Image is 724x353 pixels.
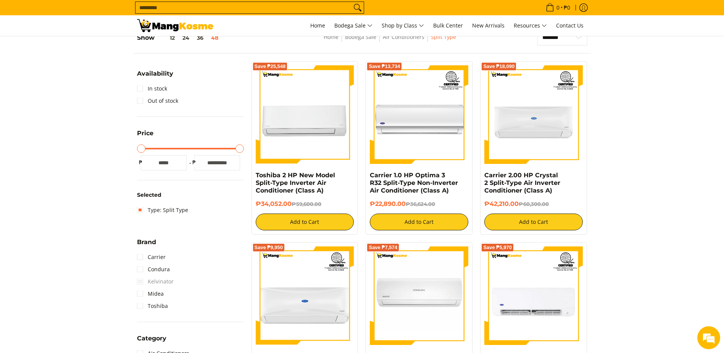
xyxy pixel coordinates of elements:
a: Toshiba 2 HP New Model Split-Type Inverter Air Conditioner (Class A) [256,172,335,194]
nav: Breadcrumbs [273,32,508,50]
h6: Selected [137,192,244,199]
summary: Open [137,71,173,83]
button: 36 [193,35,207,41]
button: Search [352,2,364,13]
summary: Open [137,239,156,251]
span: Bodega Sale [334,21,372,31]
span: New Arrivals [472,22,505,29]
del: ₱59,600.00 [292,201,321,207]
del: ₱60,300.00 [519,201,549,207]
del: ₱36,624.00 [406,201,435,207]
h6: ₱22,890.00 [370,200,468,208]
span: Save ₱9,950 [255,245,283,250]
img: Carrier 1.0 HP Optima 3 R32 Split-Type Non-Inverter Air Conditioner (Class A) [370,65,468,164]
a: New Arrivals [468,15,508,36]
h5: Show [137,34,222,42]
button: 12 [155,35,179,41]
a: Midea [137,288,164,300]
span: • [543,3,572,12]
button: Add to Cart [484,214,583,230]
span: ₱ [190,159,198,166]
a: Out of stock [137,95,178,107]
span: Brand [137,239,156,245]
img: Toshiba 2 HP New Model Split-Type Inverter Air Conditioner (Class A) [256,65,354,164]
span: Save ₱25,548 [255,64,286,69]
span: Save ₱18,090 [483,64,514,69]
span: Resources [514,21,547,31]
img: Carrier 1.00 HP Aura Split-Type Inverter Air Conditioner (Premium) [484,246,583,345]
span: 0 [555,5,561,10]
a: Contact Us [552,15,587,36]
span: ₱ [137,159,145,166]
a: Carrier [137,251,166,263]
summary: Open [137,130,153,142]
span: Bulk Center [433,22,463,29]
a: In stock [137,83,167,95]
span: Category [137,335,166,342]
button: 24 [179,35,193,41]
a: Air Conditioners [383,33,424,40]
a: Home [306,15,329,36]
a: Type: Split Type [137,204,188,216]
img: Carrier 2.00 HP Crystal 2 Split-Type Air Inverter Conditioner (Class A) [484,65,583,164]
span: Save ₱13,734 [369,64,400,69]
span: Price [137,130,153,136]
span: Availability [137,71,173,77]
button: Add to Cart [256,214,354,230]
a: Shop by Class [378,15,428,36]
span: Home [310,22,325,29]
h6: ₱34,052.00 [256,200,354,208]
h6: ₱42,210.00 [484,200,583,208]
img: condura-split-type-inverter-air-conditioner-class-b-full-view-mang-kosme [370,246,468,345]
span: Save ₱5,970 [483,245,512,250]
summary: Open [137,335,166,347]
a: Bodega Sale [331,15,376,36]
a: Bulk Center [429,15,467,36]
span: Save ₱7,574 [369,245,397,250]
button: Add to Cart [370,214,468,230]
img: Bodega Sale Aircon l Mang Kosme: Home Appliances Warehouse Sale Split Type [137,19,213,32]
nav: Main Menu [221,15,587,36]
a: Toshiba [137,300,168,312]
button: 48 [207,35,222,41]
a: Home [324,33,339,40]
span: Contact Us [556,22,584,29]
span: Split Type [431,32,456,42]
a: Bodega Sale [345,33,376,40]
a: Carrier 2.00 HP Crystal 2 Split-Type Air Inverter Conditioner (Class A) [484,172,560,194]
span: Kelvinator [137,275,174,288]
span: Shop by Class [382,21,424,31]
a: Condura [137,263,170,275]
img: Carrier 1.00 HP Crystal Split-Type Inverter Air Conditioner (Class A) [256,246,354,345]
span: ₱0 [563,5,571,10]
a: Carrier 1.0 HP Optima 3 R32 Split-Type Non-Inverter Air Conditioner (Class A) [370,172,458,194]
a: Resources [510,15,551,36]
